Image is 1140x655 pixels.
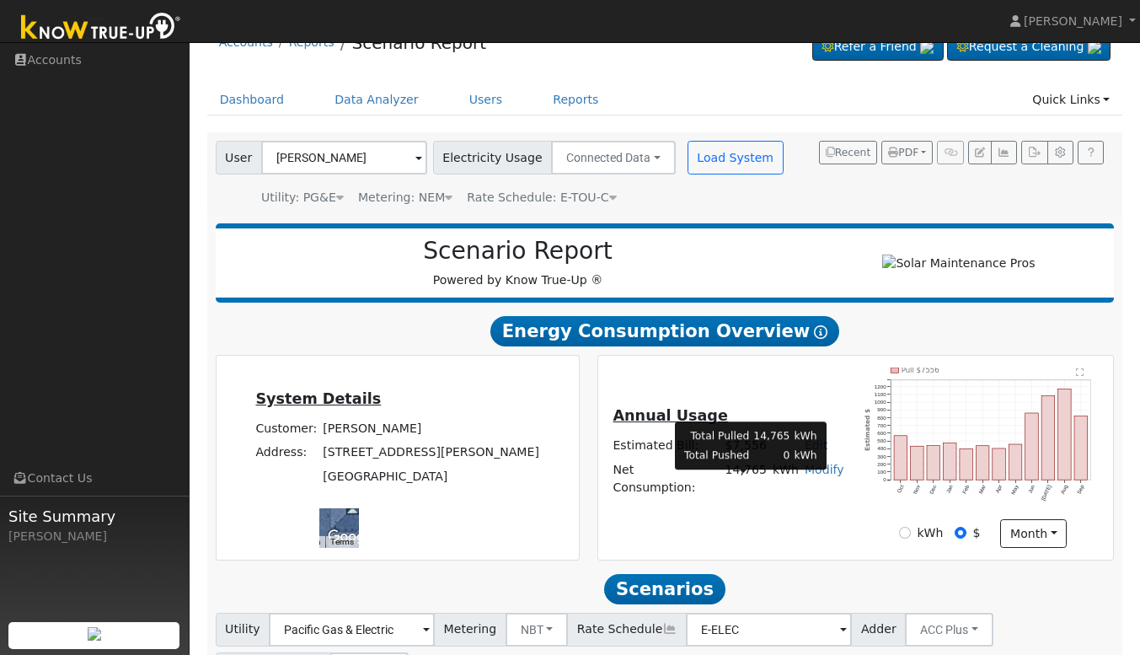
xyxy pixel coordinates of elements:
[1010,483,1020,495] text: May
[1009,444,1023,480] rect: onclick=""
[752,427,790,444] td: 14,765
[877,445,886,451] text: 400
[207,84,297,115] a: Dashboard
[944,443,957,481] rect: onclick=""
[255,390,381,407] u: System Details
[358,189,452,207] div: Metering: NEM
[793,448,817,464] td: kWh
[233,237,803,266] h2: Scenario Report
[961,484,971,495] text: Feb
[899,527,911,539] input: kWh
[883,476,886,482] text: 0
[947,33,1111,62] a: Request a Cleaning
[1027,484,1036,495] text: Jun
[977,484,987,495] text: Mar
[1077,368,1084,376] text: 
[1040,484,1052,502] text: [DATE]
[1024,14,1122,28] span: [PERSON_NAME]
[686,613,852,647] input: Select a Rate Schedule
[945,484,955,495] text: Jan
[1078,141,1104,164] a: Help Link
[683,448,750,464] td: Total Pushed
[752,448,790,464] td: 0
[877,415,886,421] text: 800
[683,427,750,444] td: Total Pulled
[1059,484,1068,495] text: Aug
[88,627,101,641] img: retrieve
[877,461,886,467] text: 200
[351,33,486,53] a: Scenario Report
[793,427,817,444] td: kWh
[912,483,921,495] text: Nov
[8,528,180,545] div: [PERSON_NAME]
[877,422,886,428] text: 700
[973,524,981,542] label: $
[877,406,886,412] text: 900
[506,613,569,647] button: NBT
[805,463,844,476] a: Modify
[814,325,827,339] i: Show Help
[875,391,886,397] text: 1100
[688,141,784,174] button: Load System
[604,574,725,604] span: Scenarios
[490,316,839,346] span: Energy Consumption Overview
[320,417,543,441] td: [PERSON_NAME]
[722,458,769,499] td: 14,765
[877,469,886,475] text: 100
[819,141,878,164] button: Recent
[888,147,918,158] span: PDF
[610,434,722,459] td: Estimated Bill:
[894,436,907,480] rect: onclick=""
[322,84,431,115] a: Data Analyzer
[219,35,273,49] a: Accounts
[812,33,944,62] a: Refer a Friend
[1000,519,1067,548] button: month
[253,417,320,441] td: Customer:
[1076,484,1085,495] text: Sep
[769,458,801,499] td: kWh
[457,84,516,115] a: Users
[877,438,886,443] text: 500
[1025,413,1039,480] rect: onclick=""
[433,141,552,174] span: Electricity Usage
[896,484,905,494] text: Oct
[882,255,1035,272] img: Solar Maintenance Pros
[467,191,616,204] span: Alias: HETOUC
[330,537,354,546] a: Terms (opens in new tab)
[920,40,934,54] img: retrieve
[994,484,1003,494] text: Apr
[1047,141,1073,164] button: Settings
[261,141,427,174] input: Select a User
[1058,389,1072,480] rect: onclick=""
[434,613,506,647] span: Metering
[1074,416,1088,481] rect: onclick=""
[320,464,543,488] td: [GEOGRAPHIC_DATA]
[551,141,676,174] button: Connected Data
[567,613,687,647] span: Rate Schedule
[324,526,379,548] a: Open this area in Google Maps (opens a new window)
[324,526,379,548] img: Google
[911,446,924,480] rect: onclick=""
[877,454,886,459] text: 300
[991,141,1017,164] button: Multi-Series Graph
[13,9,190,47] img: Know True-Up
[8,505,180,528] span: Site Summary
[320,441,543,464] td: [STREET_ADDRESS][PERSON_NAME]
[1021,141,1047,164] button: Export Interval Data
[610,458,722,499] td: Net Consumption:
[929,484,938,495] text: Dec
[216,141,262,174] span: User
[902,366,939,374] text: Pull $7556
[224,237,812,289] div: Powered by Know True-Up ®
[917,524,943,542] label: kWh
[269,613,435,647] input: Select a Utility
[540,84,611,115] a: Reports
[993,448,1006,480] rect: onclick=""
[960,449,973,481] rect: onclick=""
[1088,40,1101,54] img: retrieve
[877,430,886,436] text: 600
[864,409,871,451] text: Estimated $
[927,446,940,481] rect: onclick=""
[968,141,992,164] button: Edit User
[1041,396,1055,481] rect: onclick=""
